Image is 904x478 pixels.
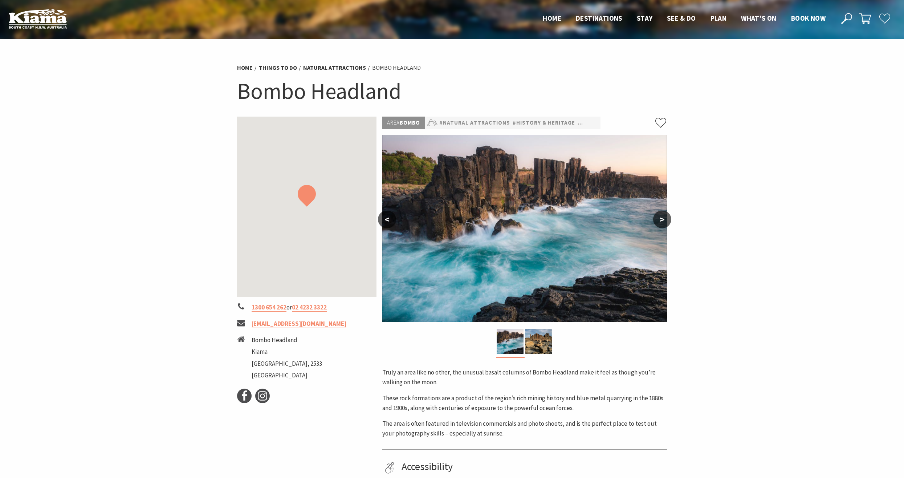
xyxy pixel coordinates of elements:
li: Kiama [252,347,322,357]
p: Bombo [382,117,425,129]
li: [GEOGRAPHIC_DATA], 2533 [252,359,322,369]
span: Book now [791,14,826,23]
img: Kiama Logo [9,9,67,29]
span: What’s On [741,14,777,23]
a: Home [237,64,253,72]
a: #History & Heritage [513,118,575,127]
a: [EMAIL_ADDRESS][DOMAIN_NAME] [252,320,346,328]
button: < [378,211,396,228]
h4: Accessibility [402,461,664,473]
span: See & Do [667,14,696,23]
span: Plan [710,14,727,23]
p: Truly an area like no other, the unusual basalt columns of Bombo Headland make it feel as though ... [382,368,667,387]
li: Bombo Headland [372,63,421,73]
nav: Main Menu [536,13,833,25]
a: 02 4232 3322 [292,303,327,312]
a: Things To Do [259,64,297,72]
span: Home [543,14,561,23]
span: Destinations [576,14,622,23]
a: #Natural Attractions [439,118,510,127]
img: Bombo Quarry [382,135,667,322]
img: Bombo Quarry [525,329,552,354]
span: Area [387,119,400,126]
button: > [653,211,671,228]
li: Bombo Headland [252,335,322,345]
li: or [237,303,376,312]
h1: Bombo Headland [237,76,667,106]
p: The area is often featured in television commercials and photo shoots, and is the perfect place t... [382,419,667,438]
span: Stay [637,14,653,23]
img: Bombo Quarry [497,329,524,354]
li: [GEOGRAPHIC_DATA] [252,370,322,380]
p: These rock formations are a product of the region’s rich mining history and blue metal quarrying ... [382,393,667,413]
a: 1300 654 262 [252,303,286,312]
a: Natural Attractions [303,64,366,72]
